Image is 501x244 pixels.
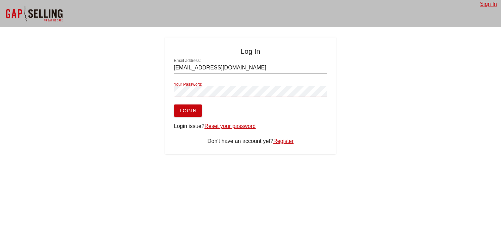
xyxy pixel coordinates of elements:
[174,82,202,87] label: Your Password:
[273,138,294,144] a: Register
[174,137,327,145] div: Don't have an account yet?
[174,122,327,130] div: Login issue?
[174,104,202,117] button: Login
[174,58,201,63] label: Email address:
[480,1,497,7] a: Sign In
[204,123,256,129] a: Reset your password
[179,108,197,113] span: Login
[174,46,327,57] h4: Log In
